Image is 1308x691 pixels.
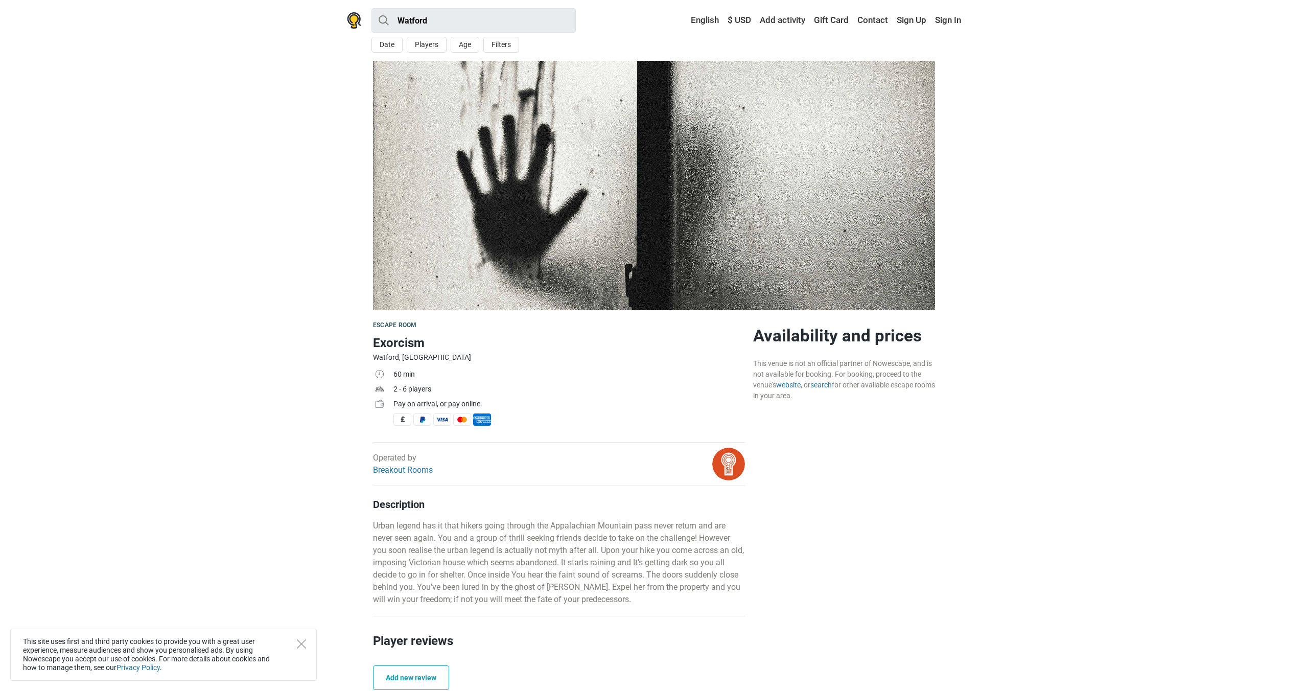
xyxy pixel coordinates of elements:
button: Date [371,37,403,53]
img: bitmap.png [712,448,745,480]
input: try “London” [371,8,576,33]
a: Gift Card [811,11,851,30]
h1: Exorcism [373,334,745,352]
a: Add new review [373,665,449,690]
div: Operated by [373,452,433,476]
div: Watford, [GEOGRAPHIC_DATA] [373,352,745,363]
img: English [684,17,691,24]
div: This site uses first and third party cookies to provide you with a great user experience, measure... [10,629,317,681]
td: 60 min [393,368,745,383]
h4: Description [373,498,745,511]
p: Urban legend has it that hikers going through the Appalachian Mountain pass never return and are ... [373,520,745,606]
div: Pay on arrival, or pay online [393,399,745,409]
span: MasterCard [453,413,471,426]
button: Age [451,37,479,53]
span: PayPal [413,413,431,426]
a: Add activity [757,11,808,30]
a: Privacy Policy [116,663,160,672]
a: Contact [855,11,891,30]
h2: Availability and prices [753,326,935,346]
a: Sign Up [894,11,929,30]
button: Players [407,37,447,53]
a: $ USD [725,11,754,30]
td: 2 - 6 players [393,383,745,398]
span: American Express [473,413,491,426]
span: Cash [393,413,411,426]
button: Close [297,639,306,649]
a: English [681,11,721,30]
img: Exorcism photo 1 [373,61,935,310]
a: website [776,381,801,389]
a: search [810,381,832,389]
button: Filters [483,37,519,53]
a: Breakout Rooms [373,465,433,475]
span: Escape room [373,321,416,329]
a: Sign In [932,11,961,30]
span: Visa [433,413,451,426]
img: Nowescape logo [347,12,361,29]
h2: Player reviews [373,632,745,665]
div: This venue is not an official partner of Nowescape, and is not available for booking. For booking... [753,358,935,401]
